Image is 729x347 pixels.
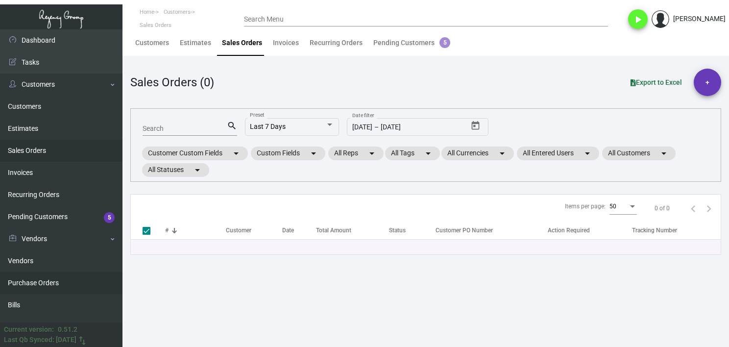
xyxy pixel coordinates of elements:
[441,147,514,160] mat-chip: All Currencies
[632,226,721,235] div: Tracking Number
[308,148,319,159] mat-icon: arrow_drop_down
[685,200,701,216] button: Previous page
[701,200,717,216] button: Next page
[381,124,437,131] input: End date
[310,38,363,48] div: Recurring Orders
[422,148,434,159] mat-icon: arrow_drop_down
[227,120,237,132] mat-icon: search
[628,9,648,29] button: play_arrow
[548,226,590,235] div: Action Required
[140,22,171,28] span: Sales Orders
[632,14,644,25] i: play_arrow
[385,147,440,160] mat-chip: All Tags
[140,9,154,15] span: Home
[282,226,316,235] div: Date
[496,148,508,159] mat-icon: arrow_drop_down
[468,118,484,134] button: Open calendar
[316,226,351,235] div: Total Amount
[164,9,191,15] span: Customers
[130,74,214,91] div: Sales Orders (0)
[58,324,77,335] div: 0.51.2
[192,164,203,176] mat-icon: arrow_drop_down
[4,324,54,335] div: Current version:
[673,14,726,24] div: [PERSON_NAME]
[389,226,406,235] div: Status
[652,10,669,28] img: admin@bootstrapmaster.com
[623,74,690,91] button: Export to Excel
[165,226,226,235] div: #
[226,226,251,235] div: Customer
[373,38,450,48] div: Pending Customers
[142,147,248,160] mat-chip: Customer Custom Fields
[548,226,632,235] div: Action Required
[655,204,670,213] div: 0 of 0
[282,226,294,235] div: Date
[135,38,169,48] div: Customers
[582,148,593,159] mat-icon: arrow_drop_down
[694,69,721,96] button: +
[517,147,599,160] mat-chip: All Entered Users
[436,226,548,235] div: Customer PO Number
[436,226,493,235] div: Customer PO Number
[251,147,325,160] mat-chip: Custom Fields
[250,123,286,130] span: Last 7 Days
[222,38,262,48] div: Sales Orders
[631,78,682,86] span: Export to Excel
[273,38,299,48] div: Invoices
[180,38,211,48] div: Estimates
[374,124,379,131] span: –
[705,69,709,96] span: +
[632,226,677,235] div: Tracking Number
[565,202,606,211] div: Items per page:
[658,148,670,159] mat-icon: arrow_drop_down
[328,147,384,160] mat-chip: All Reps
[316,226,389,235] div: Total Amount
[366,148,378,159] mat-icon: arrow_drop_down
[389,226,431,235] div: Status
[226,226,282,235] div: Customer
[165,226,169,235] div: #
[609,203,616,210] span: 50
[142,163,209,177] mat-chip: All Statuses
[609,203,637,210] mat-select: Items per page:
[230,148,242,159] mat-icon: arrow_drop_down
[4,335,76,345] div: Last Qb Synced: [DATE]
[602,147,676,160] mat-chip: All Customers
[352,124,372,131] input: Start date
